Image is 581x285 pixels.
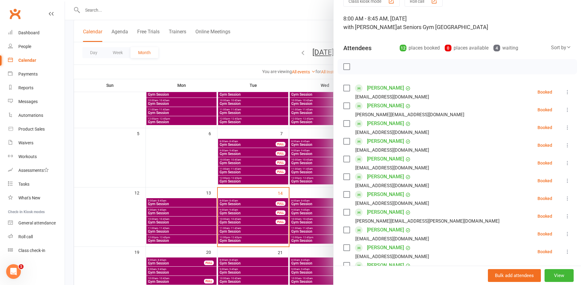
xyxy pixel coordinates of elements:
[18,30,40,35] div: Dashboard
[18,234,33,239] div: Roll call
[8,177,65,191] a: Tasks
[367,83,404,93] a: [PERSON_NAME]
[445,44,489,52] div: places available
[367,190,404,199] a: [PERSON_NAME]
[367,101,404,111] a: [PERSON_NAME]
[538,90,552,94] div: Booked
[355,128,429,136] div: [EMAIL_ADDRESS][DOMAIN_NAME]
[8,191,65,205] a: What's New
[8,150,65,164] a: Workouts
[367,243,404,253] a: [PERSON_NAME]
[8,54,65,67] a: Calendar
[18,113,43,118] div: Automations
[8,109,65,122] a: Automations
[8,164,65,177] a: Assessments
[8,244,65,257] a: Class kiosk mode
[19,264,24,269] span: 1
[397,24,488,30] span: at Seniors Gym [GEOGRAPHIC_DATA]
[538,196,552,201] div: Booked
[538,161,552,165] div: Booked
[545,269,574,282] button: View
[493,45,500,51] div: 4
[538,125,552,130] div: Booked
[400,45,406,51] div: 12
[18,195,40,200] div: What's New
[355,253,429,261] div: [EMAIL_ADDRESS][DOMAIN_NAME]
[18,72,38,76] div: Payments
[8,67,65,81] a: Payments
[343,44,372,52] div: Attendees
[355,146,429,154] div: [EMAIL_ADDRESS][DOMAIN_NAME]
[8,26,65,40] a: Dashboard
[8,230,65,244] a: Roll call
[18,220,56,225] div: General attendance
[355,235,429,243] div: [EMAIL_ADDRESS][DOMAIN_NAME]
[367,136,404,146] a: [PERSON_NAME]
[18,168,49,173] div: Assessments
[18,182,29,187] div: Tasks
[367,119,404,128] a: [PERSON_NAME]
[6,264,21,279] iframe: Intercom live chat
[445,45,451,51] div: 0
[488,269,541,282] button: Bulk add attendees
[18,154,37,159] div: Workouts
[343,14,571,31] div: 8:00 AM - 8:45 AM, [DATE]
[355,93,429,101] div: [EMAIL_ADDRESS][DOMAIN_NAME]
[343,24,397,30] span: with [PERSON_NAME]
[8,40,65,54] a: People
[538,179,552,183] div: Booked
[8,81,65,95] a: Reports
[551,44,571,52] div: Sort by
[538,143,552,147] div: Booked
[8,95,65,109] a: Messages
[18,127,45,131] div: Product Sales
[538,232,552,236] div: Booked
[8,136,65,150] a: Waivers
[367,172,404,182] a: [PERSON_NAME]
[538,108,552,112] div: Booked
[18,44,31,49] div: People
[18,248,45,253] div: Class check-in
[355,199,429,207] div: [EMAIL_ADDRESS][DOMAIN_NAME]
[538,250,552,254] div: Booked
[7,6,23,21] a: Clubworx
[493,44,518,52] div: waiting
[18,140,33,145] div: Waivers
[538,214,552,218] div: Booked
[355,111,464,119] div: [PERSON_NAME][EMAIL_ADDRESS][DOMAIN_NAME]
[8,122,65,136] a: Product Sales
[367,225,404,235] a: [PERSON_NAME]
[367,207,404,217] a: [PERSON_NAME]
[355,182,429,190] div: [EMAIL_ADDRESS][DOMAIN_NAME]
[18,85,33,90] div: Reports
[367,261,404,270] a: [PERSON_NAME]
[8,216,65,230] a: General attendance kiosk mode
[400,44,440,52] div: places booked
[18,58,36,63] div: Calendar
[367,154,404,164] a: [PERSON_NAME]
[18,99,38,104] div: Messages
[355,164,429,172] div: [EMAIL_ADDRESS][DOMAIN_NAME]
[355,217,500,225] div: [PERSON_NAME][EMAIL_ADDRESS][PERSON_NAME][DOMAIN_NAME]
